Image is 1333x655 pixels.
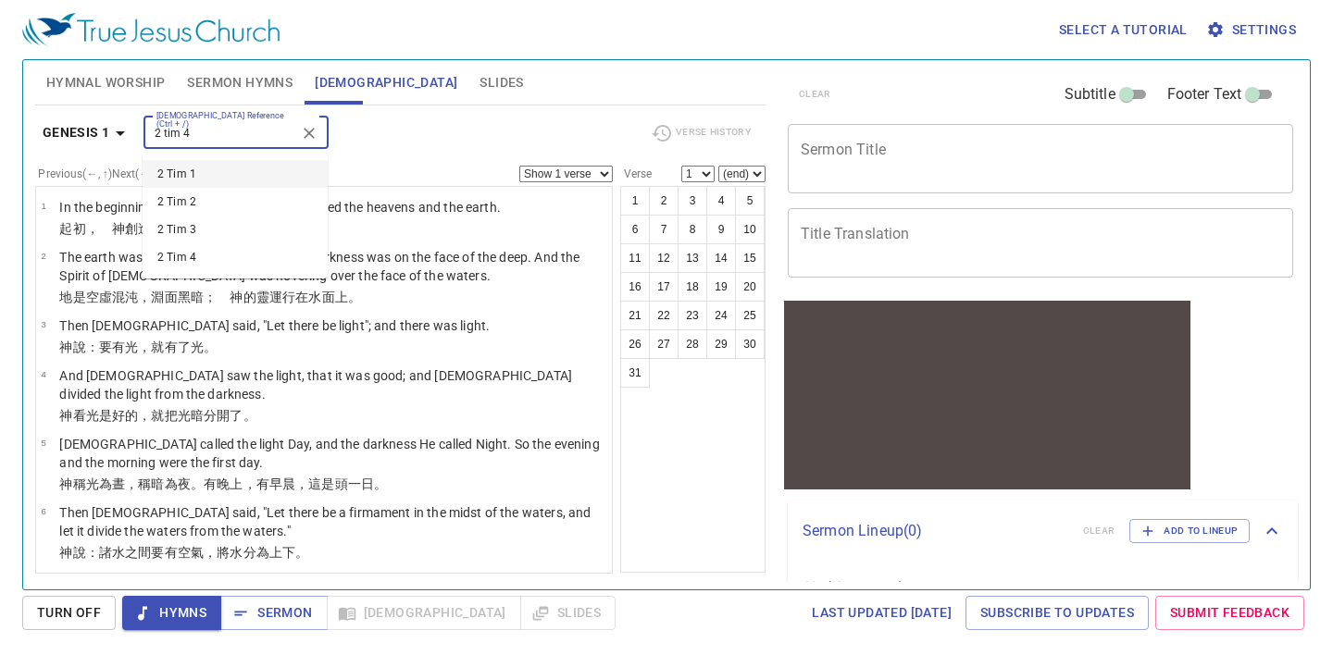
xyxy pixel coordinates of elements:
wh8432: 要有空氣 [151,545,308,560]
button: Settings [1202,13,1303,47]
wh430: 稱 [73,476,388,491]
button: Hymns [122,596,221,630]
wh7121: 暗 [151,476,387,491]
wh914: 為上下。 [256,545,309,560]
button: 24 [706,301,736,330]
span: [DEMOGRAPHIC_DATA] [315,71,457,94]
p: Then [DEMOGRAPHIC_DATA] said, "Let there be a firmament in the midst of the waters, and let it di... [59,503,606,540]
button: 12 [649,243,679,273]
wh1961: 空虛 [86,290,361,304]
wh430: 創造 [125,221,191,236]
wh3117: 。 [374,476,387,491]
span: Settings [1210,19,1296,42]
button: 2 [649,186,679,216]
button: 26 [620,329,650,359]
button: 8 [678,215,707,244]
wh2822: 為夜 [165,476,388,491]
p: 地 [59,288,606,306]
label: Previous (←, ↑) Next (→, ↓) [38,168,165,179]
wh7363: 在水 [295,290,361,304]
p: Thus [DEMOGRAPHIC_DATA] made the firmament, and divided the waters which were under the firmament... [59,572,606,609]
wh216: 。 [204,340,217,354]
button: 19 [706,272,736,302]
wh6440: 上 [335,290,361,304]
button: 9 [706,215,736,244]
button: 28 [678,329,707,359]
span: Subtitle [1065,83,1115,105]
p: 神 [59,475,606,493]
wh430: 看 [73,408,256,423]
button: 30 [735,329,765,359]
li: 2 Tim 1 [143,160,328,188]
li: 2 Tim 4 [143,243,328,271]
span: Select a tutorial [1059,19,1188,42]
span: Submit Feedback [1170,601,1289,624]
iframe: from-child [780,297,1194,493]
button: Select a tutorial [1052,13,1195,47]
button: 18 [678,272,707,302]
p: 神 [59,338,490,356]
li: 2 Tim 3 [143,216,328,243]
wh559: ：諸水 [86,545,309,560]
wh7121: 光 [86,476,388,491]
li: 2 Tim 2 [143,188,328,216]
wh7220: 光 [86,408,256,423]
wh7225: ， 神 [86,221,191,236]
wh4325: 之間 [125,545,308,560]
span: Last updated [DATE] [812,601,952,624]
button: 29 [706,329,736,359]
p: 起初 [59,219,501,238]
button: 17 [649,272,679,302]
wh8414: 混沌 [112,290,361,304]
wh259: 日 [361,476,387,491]
wh216: 暗 [191,408,256,423]
wh2822: 分開了 [204,408,256,423]
span: 1 [41,201,45,211]
wh5921: 。 [348,290,361,304]
wh8415: 面 [165,290,361,304]
a: Last updated [DATE] [804,596,959,630]
a: Submit Feedback [1155,596,1304,630]
a: Subscribe to Updates [965,596,1149,630]
button: 11 [620,243,650,273]
p: In the beginning [DEMOGRAPHIC_DATA] created the heavens and the earth. [59,198,501,216]
wh430: 的靈 [243,290,361,304]
button: 20 [735,272,765,302]
p: 神 [59,543,606,562]
span: Add to Lineup [1141,523,1238,539]
span: Subscribe to Updates [980,601,1134,624]
button: 15 [735,243,765,273]
wh6153: ，有早晨 [243,476,388,491]
span: 2 [41,251,45,261]
button: 3 [678,186,707,216]
wh3117: ，稱 [125,476,387,491]
p: [DEMOGRAPHIC_DATA] called the light Day, and the darkness He called Night. So the evening and the... [59,435,606,472]
wh776: 是 [73,290,361,304]
span: Hymns [137,601,206,624]
wh216: 是好的 [99,408,256,423]
div: Sermon Lineup(0)clearAdd to Lineup [788,501,1298,562]
b: Genesis 1 [43,121,110,144]
wh7549: ，將水 [204,545,308,560]
span: 5 [41,438,45,448]
span: 6 [41,506,45,516]
wh922: ，淵 [138,290,361,304]
button: 16 [620,272,650,302]
button: 10 [735,215,765,244]
p: The earth was without form, and void; and darkness was on the face of the deep. And the Spirit of... [59,248,606,285]
p: Sermon Lineup ( 0 ) [803,520,1068,542]
wh2822: ； 神 [204,290,361,304]
wh430: 說 [73,545,309,560]
span: 4 [41,369,45,379]
wh3915: 。有晚上 [191,476,387,491]
button: 6 [620,215,650,244]
span: Turn Off [37,601,101,624]
button: 7 [649,215,679,244]
button: Genesis 1 [35,116,140,150]
p: Then [DEMOGRAPHIC_DATA] said, "Let there be light"; and there was light. [59,316,490,335]
wh216: 為晝 [99,476,387,491]
p: 神 [59,406,606,425]
span: Footer Text [1167,83,1242,105]
button: 5 [735,186,765,216]
button: 4 [706,186,736,216]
